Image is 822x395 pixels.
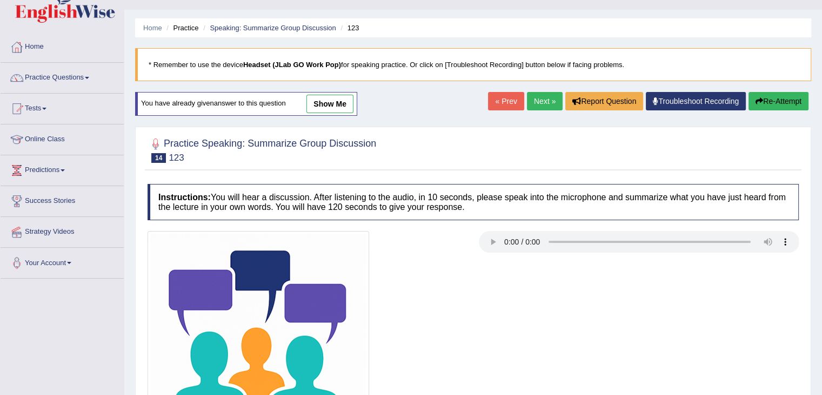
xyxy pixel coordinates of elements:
button: Report Question [565,92,643,110]
a: Tests [1,94,124,121]
a: Next » [527,92,563,110]
a: « Prev [488,92,524,110]
a: Success Stories [1,186,124,213]
a: Troubleshoot Recording [646,92,746,110]
li: Practice [164,23,198,33]
b: Headset (JLab GO Work Pop) [243,61,341,69]
a: Online Class [1,124,124,152]
small: 123 [169,153,184,163]
a: Strategy Videos [1,217,124,244]
span: 14 [151,153,166,163]
li: 123 [338,23,359,33]
a: Speaking: Summarize Group Discussion [210,24,336,32]
blockquote: * Remember to use the device for speaking practice. Or click on [Troubleshoot Recording] button b... [135,48,811,81]
h2: Practice Speaking: Summarize Group Discussion [148,136,376,163]
b: Instructions: [158,193,211,202]
div: You have already given answer to this question [135,92,357,116]
a: Home [1,32,124,59]
h4: You will hear a discussion. After listening to the audio, in 10 seconds, please speak into the mi... [148,184,799,220]
a: Your Account [1,248,124,275]
a: Practice Questions [1,63,124,90]
a: show me [306,95,353,113]
button: Re-Attempt [749,92,808,110]
a: Predictions [1,155,124,182]
a: Home [143,24,162,32]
